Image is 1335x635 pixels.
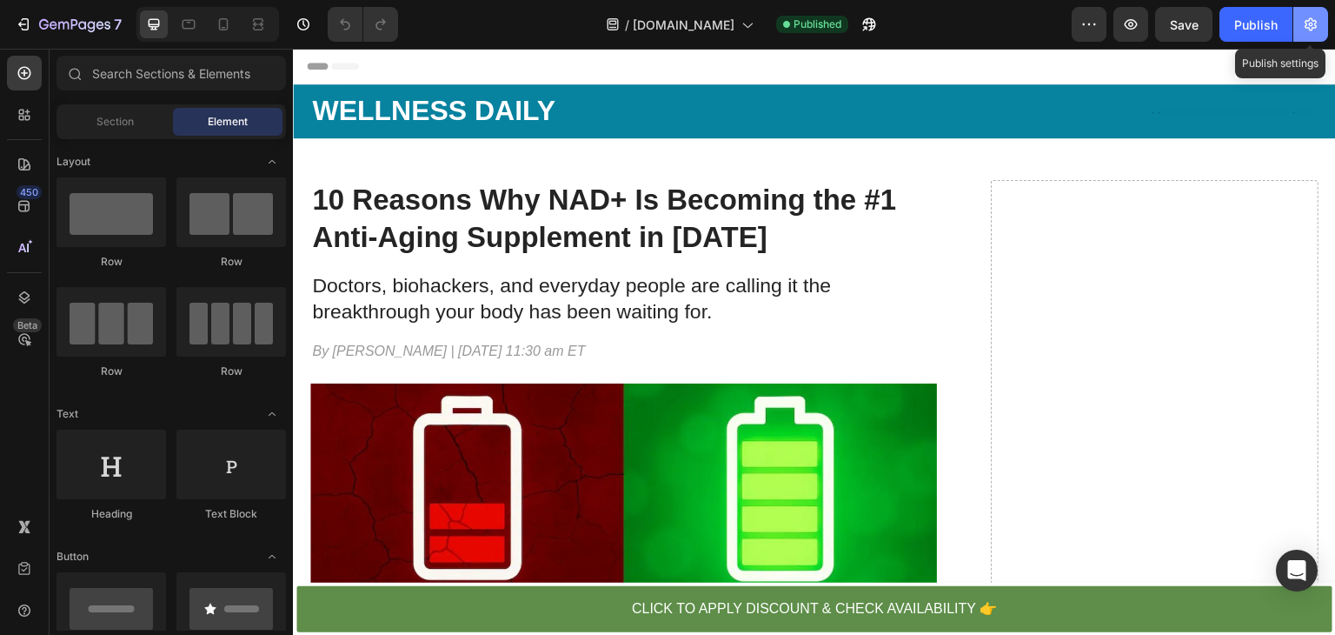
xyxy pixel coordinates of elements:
button: Publish [1219,7,1292,42]
span: Toggle open [258,400,286,428]
div: CLICK TO APPLY DISCOUNT & CHECK AVAILABILITY 👉 [339,548,704,573]
span: Section [96,114,134,130]
div: Open Intercom Messenger [1276,550,1318,592]
div: Undo/Redo [328,7,398,42]
span: Save [1170,17,1199,32]
h1: 10 Reasons Why NAD+ Is Becoming the #1 Anti-Aging Supplement in [DATE] [17,131,644,210]
button: 7 [7,7,130,42]
div: Publish [1234,16,1278,34]
p: Doctors, biohackers, and everyday people are calling it the breakthrough your body has been waiti... [19,224,642,277]
span: / [625,16,629,34]
div: Heading [56,506,166,522]
button: Save [1155,7,1212,42]
div: Beta [13,318,42,332]
span: Toggle open [258,543,286,571]
input: Search Sections & Elements [56,56,286,90]
p: WELLNESS DAILY [19,44,516,81]
span: Toggle open [258,148,286,176]
p: By [PERSON_NAME] | [DATE] 11:30 am ET [19,294,642,312]
span: Published [794,17,841,32]
span: Text [56,406,78,422]
iframe: Design area [293,49,1335,635]
div: Row [176,254,286,270]
span: Layout [56,154,90,170]
p: 7 [114,14,122,35]
div: Row [56,364,166,379]
div: Text Block [176,506,286,522]
div: 450 [17,185,42,199]
span: Button [56,549,89,565]
span: [DOMAIN_NAME] [633,16,734,34]
div: Row [176,364,286,379]
span: Element [208,114,248,130]
div: Row [56,254,166,270]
